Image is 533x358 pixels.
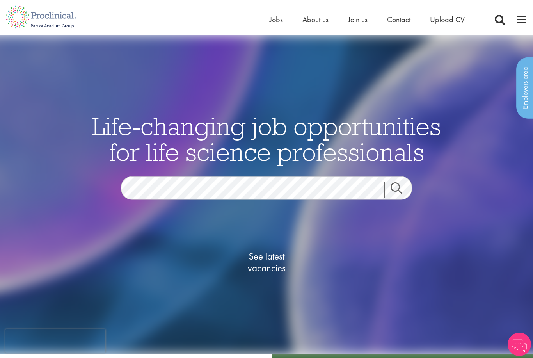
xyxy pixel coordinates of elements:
a: Job search submit button [384,182,418,198]
a: See latestvacancies [227,219,306,305]
span: Life-changing job opportunities for life science professionals [92,110,441,167]
a: About us [302,14,329,25]
span: See latest vacancies [227,251,306,274]
a: Join us [348,14,368,25]
iframe: reCAPTCHA [5,329,105,353]
a: Jobs [270,14,283,25]
a: Contact [387,14,410,25]
img: Chatbot [508,333,531,356]
a: Upload CV [430,14,465,25]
